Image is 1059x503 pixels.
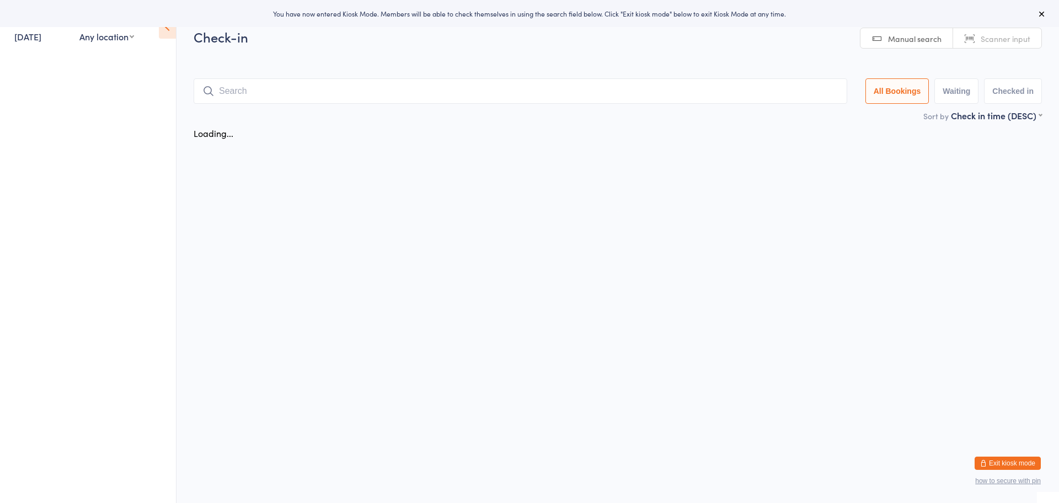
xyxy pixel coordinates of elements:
[865,78,929,104] button: All Bookings
[194,28,1042,46] h2: Check-in
[923,110,949,121] label: Sort by
[79,30,134,43] div: Any location
[194,78,847,104] input: Search
[18,9,1041,18] div: You have now entered Kiosk Mode. Members will be able to check themselves in using the search fie...
[194,127,233,139] div: Loading...
[934,78,978,104] button: Waiting
[888,33,942,44] span: Manual search
[981,33,1030,44] span: Scanner input
[975,477,1041,485] button: how to secure with pin
[984,78,1042,104] button: Checked in
[14,30,41,43] a: [DATE]
[975,457,1041,470] button: Exit kiosk mode
[951,109,1042,121] div: Check in time (DESC)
